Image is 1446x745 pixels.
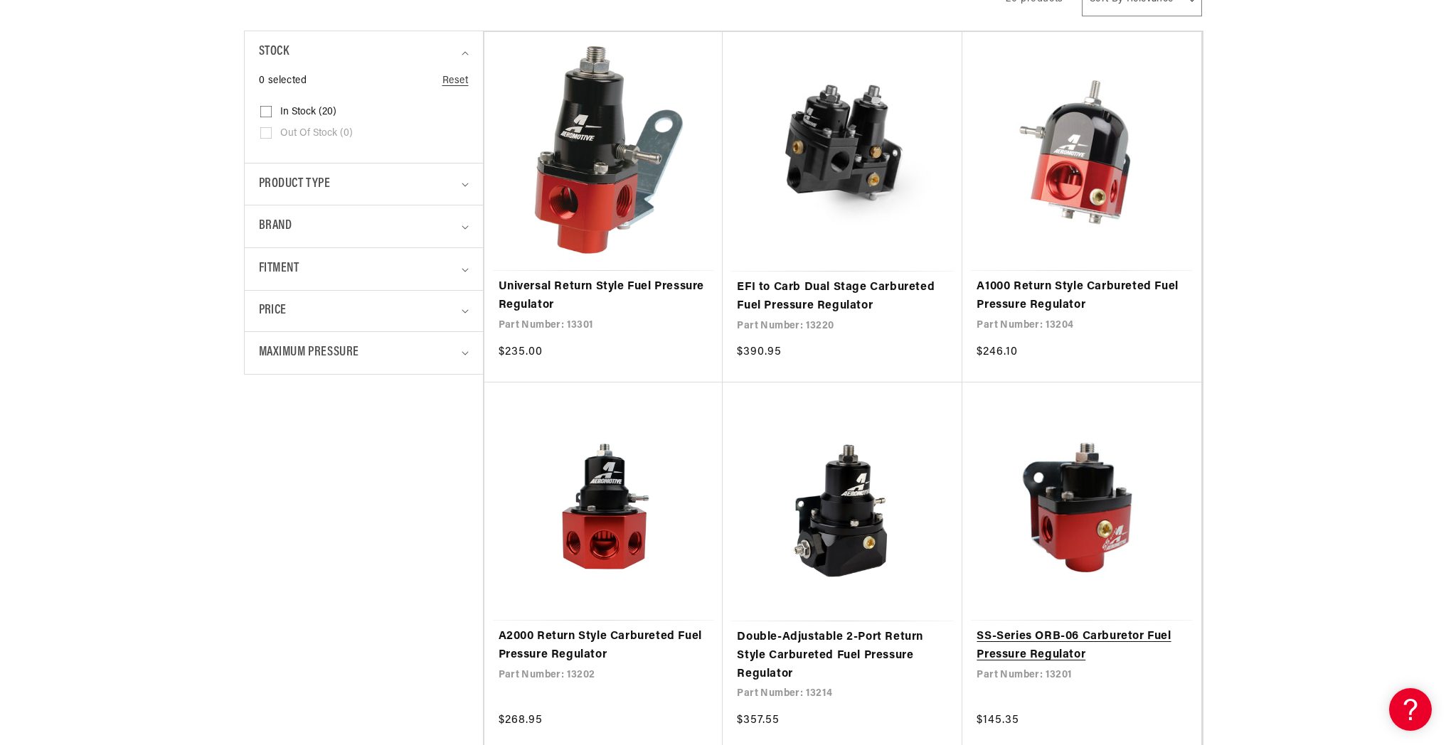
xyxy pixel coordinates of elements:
[259,205,469,247] summary: Brand (0 selected)
[259,343,360,363] span: Maximum Pressure
[259,73,307,89] span: 0 selected
[499,278,709,314] a: Universal Return Style Fuel Pressure Regulator
[259,259,299,279] span: Fitment
[259,216,292,237] span: Brand
[280,106,336,119] span: In stock (20)
[499,628,709,664] a: A2000 Return Style Carbureted Fuel Pressure Regulator
[259,291,469,331] summary: Price
[259,174,331,195] span: Product type
[442,73,469,89] a: Reset
[259,164,469,205] summary: Product type (0 selected)
[737,628,948,683] a: Double-Adjustable 2-Port Return Style Carbureted Fuel Pressure Regulator
[259,332,469,374] summary: Maximum Pressure (0 selected)
[977,628,1187,664] a: SS-Series ORB-06 Carburetor Fuel Pressure Regulator
[977,278,1187,314] a: A1000 Return Style Carbureted Fuel Pressure Regulator
[259,31,469,73] summary: Stock (0 selected)
[259,248,469,290] summary: Fitment (0 selected)
[737,279,948,315] a: EFI to Carb Dual Stage Carbureted Fuel Pressure Regulator
[280,127,353,140] span: Out of stock (0)
[259,301,287,321] span: Price
[259,42,289,63] span: Stock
